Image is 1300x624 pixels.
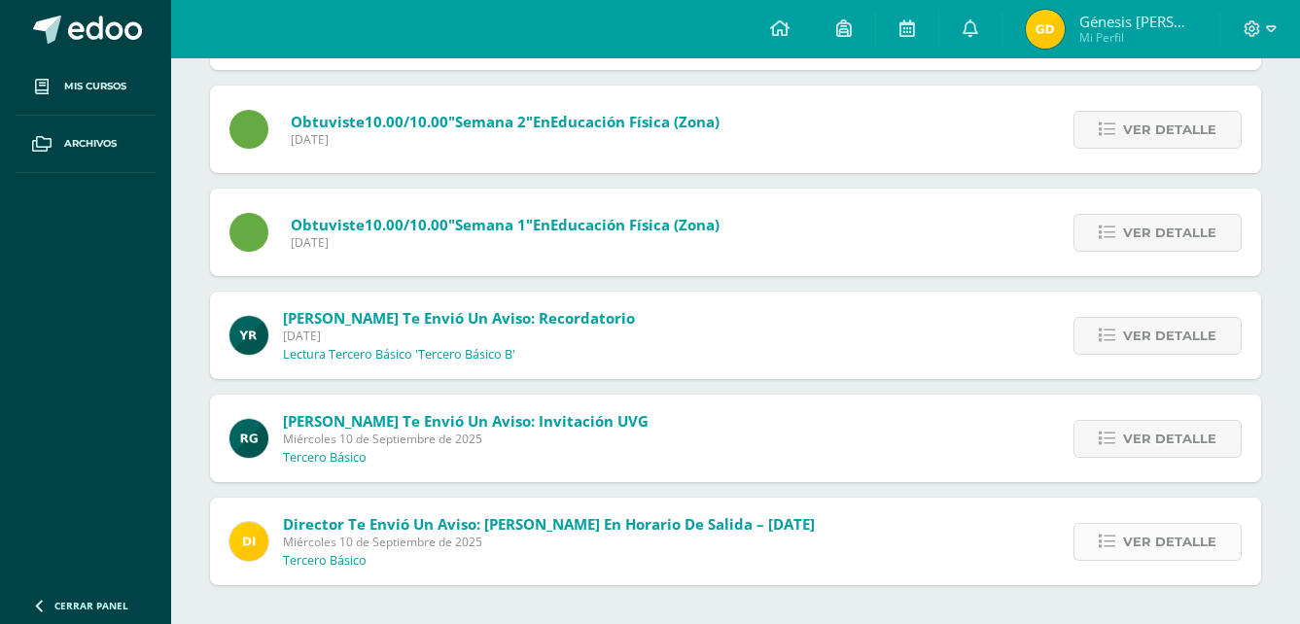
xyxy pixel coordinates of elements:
[1079,12,1196,31] span: Génesis [PERSON_NAME]
[1123,421,1216,457] span: Ver detalle
[283,308,635,328] span: [PERSON_NAME] te envió un aviso: Recordatorio
[365,112,448,131] span: 10.00/10.00
[16,116,156,173] a: Archivos
[448,112,533,131] span: "Semana 2"
[283,411,649,431] span: [PERSON_NAME] te envió un aviso: Invitación UVG
[283,347,515,363] p: Lectura Tercero Básico 'Tercero Básico B'
[1123,112,1216,148] span: Ver detalle
[448,215,533,234] span: "Semana 1"
[283,328,635,344] span: [DATE]
[283,431,649,447] span: Miércoles 10 de Septiembre de 2025
[229,419,268,458] img: 24ef3269677dd7dd963c57b86ff4a022.png
[365,215,448,234] span: 10.00/10.00
[229,316,268,355] img: 765d7ba1372dfe42393184f37ff644ec.png
[283,534,815,550] span: Miércoles 10 de Septiembre de 2025
[64,136,117,152] span: Archivos
[550,215,720,234] span: Educación Física (Zona)
[291,131,720,148] span: [DATE]
[283,514,815,534] span: Director te envió un aviso: [PERSON_NAME] en horario de salida – [DATE]
[1026,10,1065,49] img: 141d23962beccd975422cd4b8cf5db7c.png
[16,58,156,116] a: Mis cursos
[54,599,128,612] span: Cerrar panel
[291,112,720,131] span: Obtuviste en
[1123,215,1216,251] span: Ver detalle
[291,234,720,251] span: [DATE]
[550,112,720,131] span: Educación Física (Zona)
[229,522,268,561] img: f0b35651ae50ff9c693c4cbd3f40c4bb.png
[291,215,720,234] span: Obtuviste en
[1123,524,1216,560] span: Ver detalle
[283,553,367,569] p: Tercero Básico
[64,79,126,94] span: Mis cursos
[1123,318,1216,354] span: Ver detalle
[1079,29,1196,46] span: Mi Perfil
[283,450,367,466] p: Tercero Básico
